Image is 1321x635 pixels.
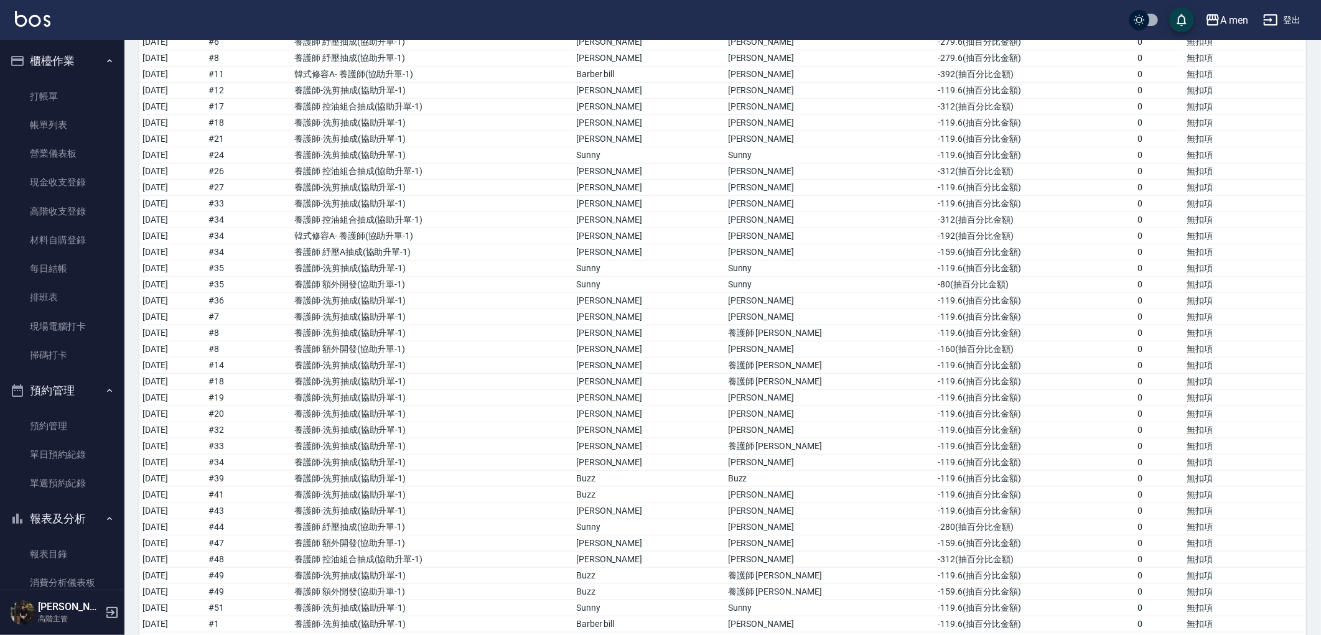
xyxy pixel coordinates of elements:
[205,341,291,358] td: # 8
[725,358,935,374] td: 養護師 [PERSON_NAME]
[1184,455,1306,471] td: 無扣項
[205,34,291,50] td: # 6
[1184,341,1306,358] td: 無扣項
[139,228,205,244] td: [DATE]
[205,147,291,164] td: # 24
[291,438,573,455] td: 養護師-洗剪抽成 ( 協助升單-1 )
[1134,277,1183,293] td: 0
[1184,164,1306,180] td: 無扣項
[139,164,205,180] td: [DATE]
[291,34,573,50] td: 養護師 紓壓抽成 ( 協助升單-1 )
[573,455,725,471] td: [PERSON_NAME]
[1184,115,1306,131] td: 無扣項
[5,45,119,77] button: 櫃檯作業
[1184,568,1306,584] td: 無扣項
[1134,196,1183,212] td: 0
[1184,196,1306,212] td: 無扣項
[291,309,573,325] td: 養護師-洗剪抽成 ( 協助升單-1 )
[1134,228,1183,244] td: 0
[205,67,291,83] td: # 11
[1184,487,1306,503] td: 無扣項
[935,228,1134,244] td: -192 ( 抽百分比金額 )
[573,147,725,164] td: Sunny
[291,552,573,568] td: 養護師 控油組合抽成 ( 協助升單-1 )
[291,83,573,99] td: 養護師-洗剪抽成 ( 協助升單-1 )
[935,503,1134,519] td: -119.6 ( 抽百分比金額 )
[935,471,1134,487] td: -119.6 ( 抽百分比金額 )
[15,11,50,27] img: Logo
[1134,325,1183,341] td: 0
[1184,212,1306,228] td: 無扣項
[1134,164,1183,180] td: 0
[573,228,725,244] td: [PERSON_NAME]
[935,341,1134,358] td: -160 ( 抽百分比金額 )
[205,131,291,147] td: # 21
[139,374,205,390] td: [DATE]
[573,471,725,487] td: Buzz
[205,374,291,390] td: # 18
[205,552,291,568] td: # 48
[725,535,935,552] td: [PERSON_NAME]
[1134,83,1183,99] td: 0
[573,50,725,67] td: [PERSON_NAME]
[725,228,935,244] td: [PERSON_NAME]
[935,455,1134,471] td: -119.6 ( 抽百分比金額 )
[573,325,725,341] td: [PERSON_NAME]
[291,568,573,584] td: 養護師-洗剪抽成 ( 協助升單-1 )
[5,168,119,197] a: 現金收支登錄
[291,293,573,309] td: 養護師-洗剪抽成 ( 協助升單-1 )
[935,277,1134,293] td: -80 ( 抽百分比金額 )
[139,358,205,374] td: [DATE]
[573,374,725,390] td: [PERSON_NAME]
[5,374,119,407] button: 預約管理
[725,277,935,293] td: Sunny
[291,325,573,341] td: 養護師-洗剪抽成 ( 協助升單-1 )
[291,131,573,147] td: 養護師-洗剪抽成 ( 協助升單-1 )
[291,503,573,519] td: 養護師-洗剪抽成 ( 協助升單-1 )
[1134,341,1183,358] td: 0
[1184,244,1306,261] td: 無扣項
[205,164,291,180] td: # 26
[725,455,935,471] td: [PERSON_NAME]
[725,196,935,212] td: [PERSON_NAME]
[725,568,935,584] td: 養護師 [PERSON_NAME]
[139,261,205,277] td: [DATE]
[205,277,291,293] td: # 35
[1184,519,1306,535] td: 無扣項
[291,471,573,487] td: 養護師-洗剪抽成 ( 協助升單-1 )
[573,180,725,196] td: [PERSON_NAME]
[205,261,291,277] td: # 35
[573,552,725,568] td: [PERSON_NAME]
[573,164,725,180] td: [PERSON_NAME]
[573,115,725,131] td: [PERSON_NAME]
[1184,358,1306,374] td: 無扣項
[139,147,205,164] td: [DATE]
[1134,212,1183,228] td: 0
[573,358,725,374] td: [PERSON_NAME]
[205,244,291,261] td: # 34
[205,503,291,519] td: # 43
[573,293,725,309] td: [PERSON_NAME]
[205,358,291,374] td: # 14
[139,422,205,438] td: [DATE]
[935,293,1134,309] td: -119.6 ( 抽百分比金額 )
[291,406,573,422] td: 養護師-洗剪抽成 ( 協助升單-1 )
[725,471,935,487] td: Buzz
[1184,180,1306,196] td: 無扣項
[291,535,573,552] td: 養護師 額外開發 ( 協助升單-1 )
[1134,358,1183,374] td: 0
[935,568,1134,584] td: -119.6 ( 抽百分比金額 )
[5,341,119,369] a: 掃碼打卡
[291,67,573,83] td: 韓式修容A- 養護師 ( 協助升單-1 )
[935,325,1134,341] td: -119.6 ( 抽百分比金額 )
[139,487,205,503] td: [DATE]
[935,99,1134,115] td: -312 ( 抽百分比金額 )
[1169,7,1194,32] button: save
[725,293,935,309] td: [PERSON_NAME]
[291,277,573,293] td: 養護師 額外開發 ( 協助升單-1 )
[725,487,935,503] td: [PERSON_NAME]
[205,487,291,503] td: # 41
[1258,9,1306,32] button: 登出
[5,226,119,254] a: 材料自購登錄
[725,390,935,406] td: [PERSON_NAME]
